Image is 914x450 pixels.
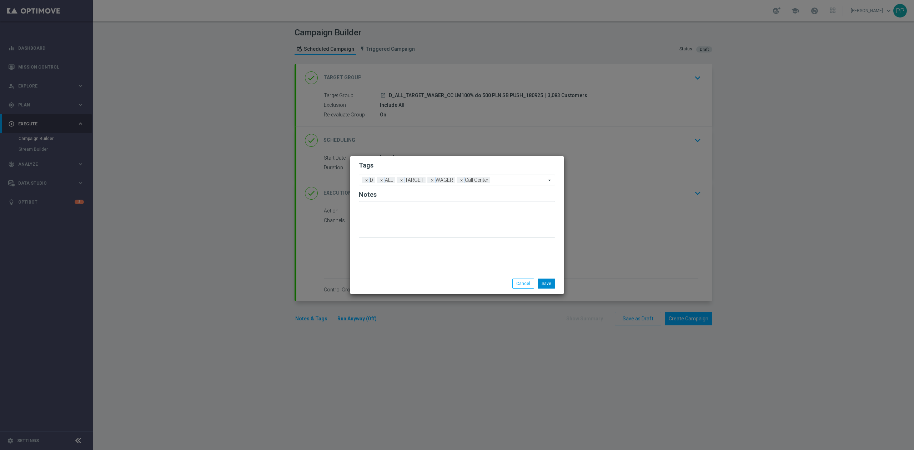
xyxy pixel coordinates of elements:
[378,177,385,183] span: ×
[434,177,455,183] span: WAGER
[383,177,395,183] span: ALL
[512,279,534,289] button: Cancel
[368,177,375,183] span: D
[359,190,555,199] h2: Notes
[398,177,405,183] span: ×
[429,177,436,183] span: ×
[458,177,465,183] span: ×
[363,177,370,183] span: ×
[463,177,490,183] span: Call Center
[403,177,426,183] span: TARGET
[359,161,555,170] h2: Tags
[359,175,555,185] ng-select: ALL, Call Center, D, TARGET, WAGER
[538,279,555,289] button: Save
